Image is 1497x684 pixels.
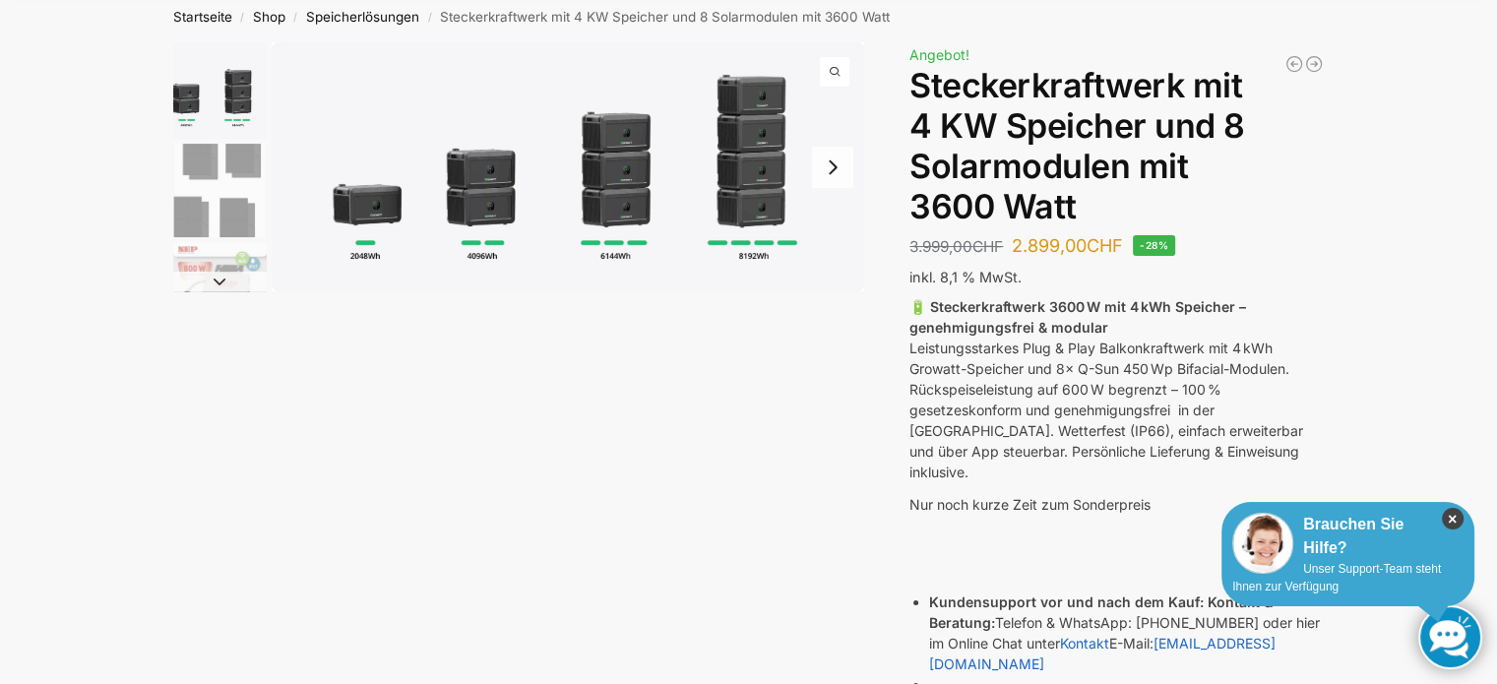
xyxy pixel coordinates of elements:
[812,147,853,188] button: Next slide
[1060,635,1109,652] a: Kontakt
[1087,235,1123,256] span: CHF
[272,42,864,291] a: growatt noah 2000 flexible erweiterung scaledgrowatt noah 2000 flexible erweiterung scaled
[285,10,306,26] span: /
[232,10,253,26] span: /
[909,66,1324,226] h1: Steckerkraftwerk mit 4 KW Speicher und 8 Solarmodulen mit 3600 Watt
[929,593,1204,610] strong: Kundensupport vor und nach dem Kauf:
[168,42,267,141] li: 1 / 9
[168,239,267,338] li: 3 / 9
[1133,235,1175,256] span: -28%
[419,10,440,26] span: /
[1284,54,1304,74] a: Balkonkraftwerk 890 Watt Solarmodulleistung mit 1kW/h Zendure Speicher
[168,141,267,239] li: 2 / 9
[909,296,1324,482] p: Leistungsstarkes Plug & Play Balkonkraftwerk mit 4 kWh Growatt-Speicher und 8× Q-Sun 450 Wp Bifac...
[1232,513,1293,574] img: Customer service
[929,591,1324,674] li: Telefon & WhatsApp: [PHONE_NUMBER] oder hier im Online Chat unter E-Mail:
[929,593,1273,631] strong: Kontakt & Beratung:
[173,9,232,25] a: Startseite
[1232,513,1464,560] div: Brauchen Sie Hilfe?
[909,237,1003,256] bdi: 3.999,00
[929,635,1276,672] a: [EMAIL_ADDRESS][DOMAIN_NAME]
[1304,54,1324,74] a: Balkonkraftwerk 1780 Watt mit 4 KWh Zendure Batteriespeicher Notstrom fähig
[173,272,267,291] button: Next slide
[272,42,864,291] li: 1 / 9
[173,42,267,139] img: Growatt-NOAH-2000-flexible-erweiterung
[909,494,1324,515] p: Nur noch kurze Zeit zum Sonderpreis
[173,242,267,336] img: Nep800
[272,42,864,291] img: Growatt-NOAH-2000-flexible-erweiterung
[909,298,1246,336] strong: 🔋 Steckerkraftwerk 3600 W mit 4 kWh Speicher – genehmigungsfrei & modular
[972,237,1003,256] span: CHF
[1012,235,1123,256] bdi: 2.899,00
[909,46,969,63] span: Angebot!
[909,269,1022,285] span: inkl. 8,1 % MwSt.
[1442,508,1464,529] i: Schließen
[253,9,285,25] a: Shop
[306,9,419,25] a: Speicherlösungen
[173,144,267,237] img: 6 Module bificiaL
[1232,562,1441,593] span: Unser Support-Team steht Ihnen zur Verfügung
